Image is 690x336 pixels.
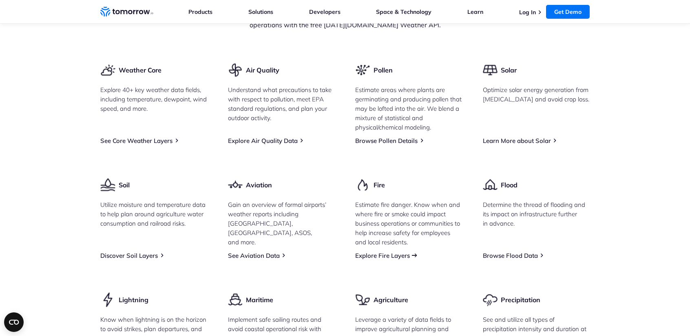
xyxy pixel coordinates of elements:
[501,180,517,189] h3: Flood
[483,252,538,259] a: Browse Flood Data
[188,8,212,15] a: Products
[246,66,279,75] h3: Air Quality
[228,137,298,145] a: Explore Air Quality Data
[355,200,462,247] p: Estimate fire danger. Know when and where fire or smoke could impact business operations or commu...
[546,5,590,19] a: Get Demo
[355,252,410,259] a: Explore Fire Layers
[246,295,273,304] h3: Maritime
[100,137,172,145] a: See Core Weather Layers
[483,85,590,104] p: Optimize solar energy generation from [MEDICAL_DATA] and avoid crop loss.
[467,8,483,15] a: Learn
[246,180,272,189] h3: Aviation
[228,200,335,247] p: Gain an overview of formal airports’ weather reports including [GEOGRAPHIC_DATA], [GEOGRAPHIC_DAT...
[4,312,24,332] button: Open CMP widget
[248,8,273,15] a: Solutions
[119,66,161,75] h3: Weather Core
[501,66,517,75] h3: Solar
[483,200,590,228] p: Determine the thread of flooding and its impact on infrastructure further in advance.
[374,66,393,75] h3: Pollen
[100,252,158,259] a: Discover Soil Layers
[355,137,418,145] a: Browse Pollen Details
[119,180,130,189] h3: Soil
[228,85,335,123] p: Understand what precautions to take with respect to pollution, meet EPA standard regulations, and...
[100,200,208,228] p: Utilize moisture and temperature data to help plan around agriculture water consumption and railr...
[374,180,385,189] h3: Fire
[119,295,148,304] h3: Lightning
[501,295,540,304] h3: Precipitation
[228,252,280,259] a: See Aviation Data
[483,137,551,145] a: Learn More about Solar
[100,6,153,18] a: Home link
[309,8,341,15] a: Developers
[376,8,431,15] a: Space & Technology
[374,295,408,304] h3: Agriculture
[355,85,462,132] p: Estimate areas where plants are germinating and producing pollen that may be lofted into the air....
[100,85,208,113] p: Explore 40+ key weather data fields, including temperature, dewpoint, wind speed, and more.
[519,9,536,16] a: Log In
